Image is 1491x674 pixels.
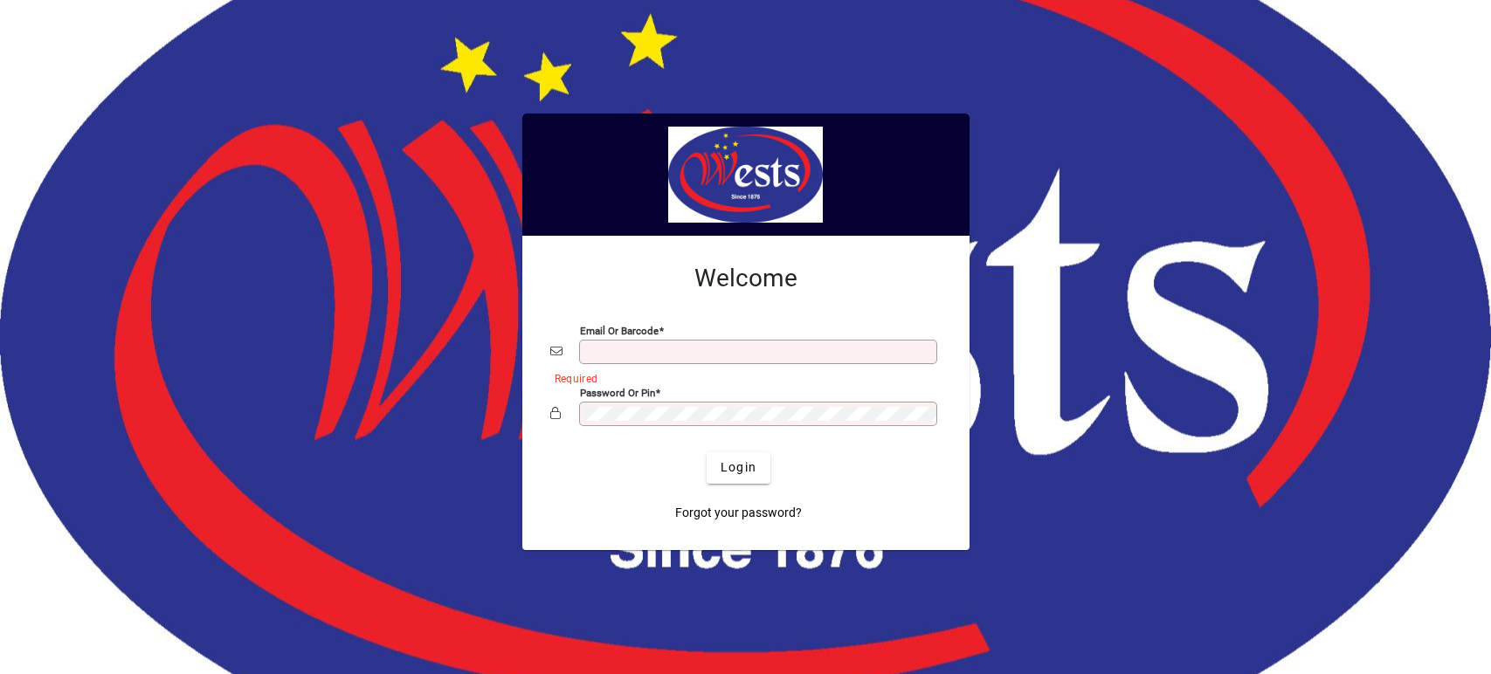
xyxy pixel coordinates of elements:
[580,324,659,336] mat-label: Email or Barcode
[580,386,655,398] mat-label: Password or Pin
[675,504,802,522] span: Forgot your password?
[555,368,928,387] mat-error: Required
[721,458,756,477] span: Login
[668,498,809,529] a: Forgot your password?
[707,452,770,484] button: Login
[550,264,942,293] h2: Welcome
